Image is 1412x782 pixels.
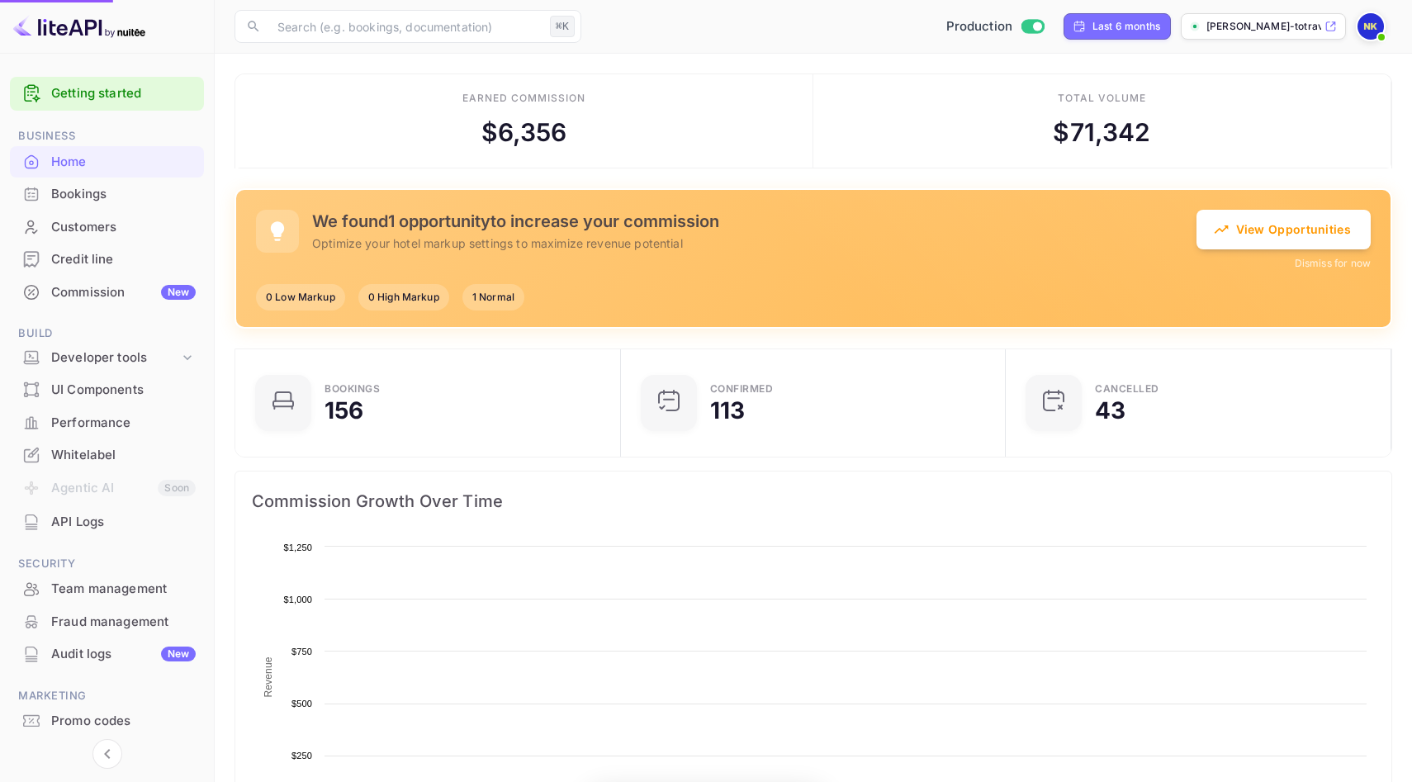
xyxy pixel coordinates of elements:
[291,699,312,709] text: $500
[51,414,196,433] div: Performance
[710,399,745,422] div: 113
[10,705,204,737] div: Promo codes
[10,178,204,211] div: Bookings
[161,647,196,661] div: New
[161,285,196,300] div: New
[10,344,204,372] div: Developer tools
[462,290,524,305] span: 1 Normal
[51,712,196,731] div: Promo codes
[10,573,204,604] a: Team management
[1196,210,1371,249] button: View Opportunities
[10,439,204,470] a: Whitelabel
[10,325,204,343] span: Build
[10,374,204,405] a: UI Components
[263,656,274,697] text: Revenue
[10,277,204,307] a: CommissionNew
[358,290,449,305] span: 0 High Markup
[10,277,204,309] div: CommissionNew
[51,153,196,172] div: Home
[10,146,204,178] div: Home
[51,446,196,465] div: Whitelabel
[51,185,196,204] div: Bookings
[283,595,312,604] text: $1,000
[51,218,196,237] div: Customers
[10,506,204,537] a: API Logs
[10,506,204,538] div: API Logs
[10,705,204,736] a: Promo codes
[51,348,179,367] div: Developer tools
[10,127,204,145] span: Business
[1295,256,1371,271] button: Dismiss for now
[51,250,196,269] div: Credit line
[1092,19,1160,34] div: Last 6 months
[13,13,145,40] img: LiteAPI logo
[51,283,196,302] div: Commission
[1095,384,1159,394] div: CANCELLED
[312,235,1196,252] p: Optimize your hotel markup settings to maximize revenue potential
[1053,114,1150,151] div: $ 71,342
[10,244,204,276] div: Credit line
[10,211,204,242] a: Customers
[10,77,204,111] div: Getting started
[10,638,204,669] a: Audit logsNew
[710,384,774,394] div: Confirmed
[940,17,1051,36] div: Switch to Sandbox mode
[10,244,204,274] a: Credit line
[462,91,585,106] div: Earned commission
[10,573,204,605] div: Team management
[1206,19,1321,34] p: [PERSON_NAME]-totrave...
[10,638,204,671] div: Audit logsNew
[10,211,204,244] div: Customers
[10,606,204,637] a: Fraud management
[10,178,204,209] a: Bookings
[291,647,312,656] text: $750
[51,645,196,664] div: Audit logs
[51,513,196,532] div: API Logs
[325,384,380,394] div: Bookings
[550,16,575,37] div: ⌘K
[10,146,204,177] a: Home
[51,580,196,599] div: Team management
[1058,91,1146,106] div: Total volume
[51,84,196,103] a: Getting started
[283,543,312,552] text: $1,250
[10,687,204,705] span: Marketing
[51,381,196,400] div: UI Components
[10,407,204,439] div: Performance
[946,17,1013,36] span: Production
[256,290,345,305] span: 0 Low Markup
[268,10,543,43] input: Search (e.g. bookings, documentation)
[10,374,204,406] div: UI Components
[92,739,122,769] button: Collapse navigation
[51,613,196,632] div: Fraud management
[325,399,363,422] div: 156
[312,211,1196,231] h5: We found 1 opportunity to increase your commission
[1095,399,1125,422] div: 43
[10,555,204,573] span: Security
[291,751,312,761] text: $250
[1358,13,1384,40] img: Nikolas Kampas
[481,114,567,151] div: $ 6,356
[10,439,204,472] div: Whitelabel
[10,407,204,438] a: Performance
[252,488,1375,514] span: Commission Growth Over Time
[10,606,204,638] div: Fraud management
